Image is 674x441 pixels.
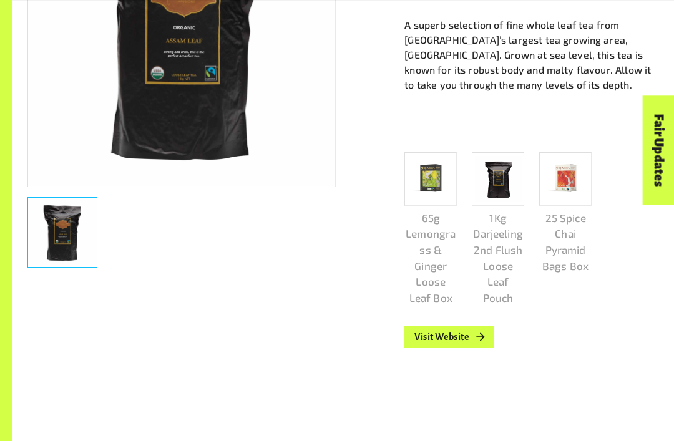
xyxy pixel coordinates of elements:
p: 1Kg Darjeeling 2nd Flush Loose Leaf Pouch [472,210,524,306]
p: 25 Spice Chai Pyramid Bags Box [539,210,592,274]
a: 25 Spice Chai Pyramid Bags Box [539,152,592,274]
a: 1Kg Darjeeling 2nd Flush Loose Leaf Pouch [472,152,524,306]
p: A superb selection of fine whole leaf tea from [GEOGRAPHIC_DATA]’s largest tea growing area, [GEO... [404,17,659,92]
a: 65g Lemongrass & Ginger Loose Leaf Box [404,152,457,306]
a: Visit Website [404,326,494,348]
p: 65g Lemongrass & Ginger Loose Leaf Box [404,210,457,306]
